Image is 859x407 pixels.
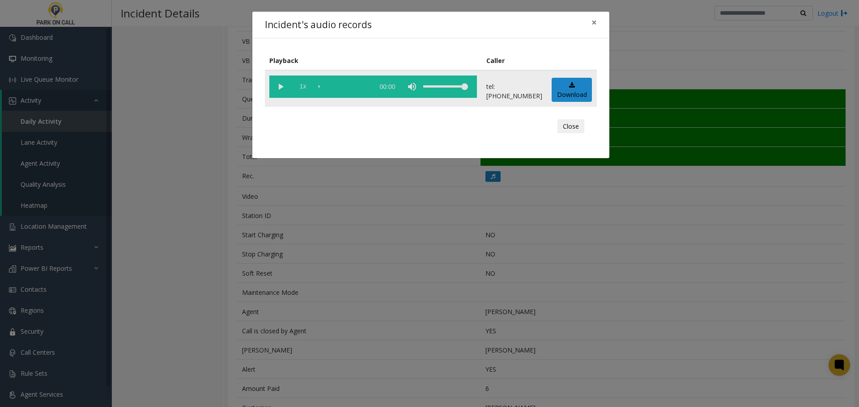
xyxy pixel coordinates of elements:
[423,76,468,98] div: volume level
[265,51,482,70] th: Playback
[552,78,592,102] a: Download
[486,82,542,101] p: tel:[PHONE_NUMBER]
[585,12,603,34] button: Close
[482,51,547,70] th: Caller
[557,119,584,134] button: Close
[591,16,597,29] span: ×
[319,76,370,98] div: scrub bar
[292,76,314,98] span: playback speed button
[265,18,372,32] h4: Incident's audio records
